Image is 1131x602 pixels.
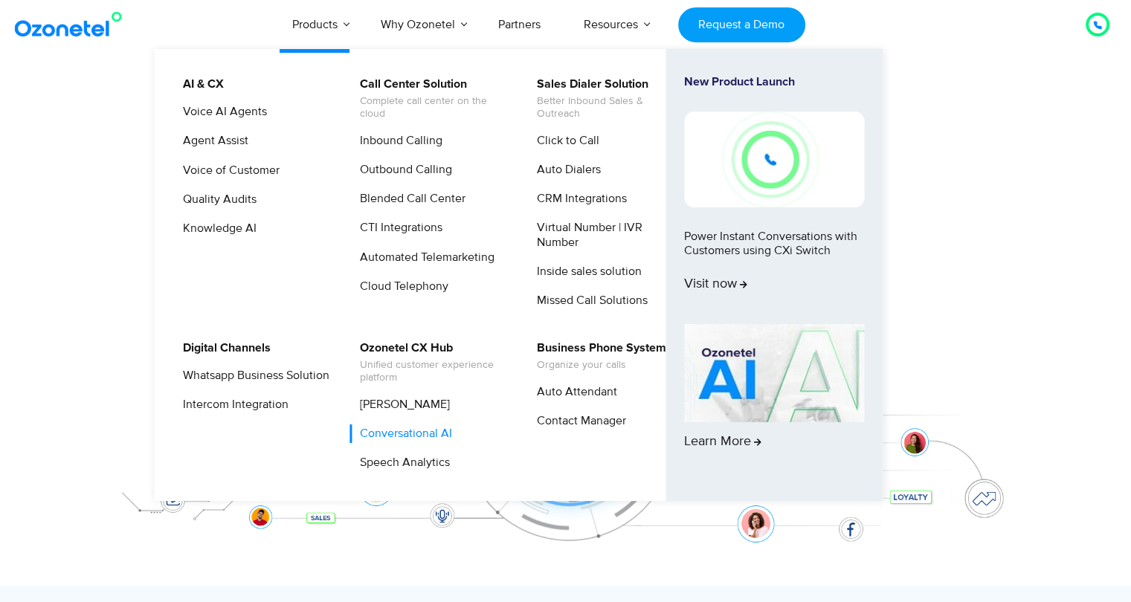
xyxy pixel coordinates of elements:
[350,219,445,237] a: CTI Integrations
[173,190,259,209] a: Quality Audits
[350,132,445,150] a: Inbound Calling
[360,359,506,384] span: Unified customer experience platform
[173,395,291,414] a: Intercom Integration
[173,161,282,180] a: Voice of Customer
[527,219,686,251] a: Virtual Number | IVR Number
[173,339,273,357] a: Digital Channels
[684,111,864,207] img: New-Project-17.png
[350,75,509,123] a: Call Center SolutionComplete call center on the cloud
[527,383,619,401] a: Auto Attendant
[527,291,650,310] a: Missed Call Solutions
[360,95,506,120] span: Complete call center on the cloud
[537,95,683,120] span: Better Inbound Sales & Outreach
[173,103,269,121] a: Voice AI Agents
[684,324,864,422] img: AI
[173,219,259,238] a: Knowledge AI
[527,132,602,150] a: Click to Call
[527,339,668,374] a: Business Phone SystemOrganize your calls
[350,248,497,267] a: Automated Telemarketing
[350,424,454,443] a: Conversational AI
[350,395,452,414] a: [PERSON_NAME]
[350,190,468,208] a: Blended Call Center
[101,133,1031,204] div: Customer Experiences
[173,132,251,150] a: Agent Assist
[173,366,332,385] a: Whatsapp Business Solution
[350,453,452,472] a: Speech Analytics
[537,359,666,372] span: Organize your calls
[350,161,454,179] a: Outbound Calling
[527,161,603,179] a: Auto Dialers
[684,276,747,293] span: Visit now
[684,75,864,318] a: New Product LaunchPower Instant Conversations with Customers using CXi SwitchVisit now
[527,190,629,208] a: CRM Integrations
[527,412,628,430] a: Contact Manager
[101,205,1031,221] div: Turn every conversation into a growth engine for your enterprise.
[350,277,451,296] a: Cloud Telephony
[350,339,509,386] a: Ozonetel CX HubUnified customer experience platform
[527,262,644,281] a: Inside sales solution
[527,75,686,123] a: Sales Dialer SolutionBetter Inbound Sales & Outreach
[173,75,226,94] a: AI & CX
[684,434,761,450] span: Learn More
[101,94,1031,142] div: Orchestrate Intelligent
[684,324,864,476] a: Learn More
[678,7,805,42] a: Request a Demo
